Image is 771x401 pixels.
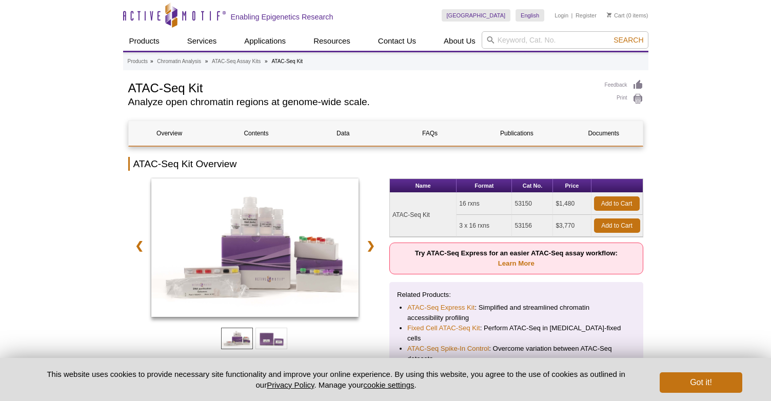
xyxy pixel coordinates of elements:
[151,178,359,317] img: ATAC-Seq Kit
[605,93,643,105] a: Print
[265,58,268,64] li: »
[128,157,643,171] h2: ATAC-Seq Kit Overview
[610,35,646,45] button: Search
[407,323,625,344] li: : Perform ATAC-Seq in [MEDICAL_DATA]-fixed cells
[457,193,512,215] td: 16 rxns
[123,31,166,51] a: Products
[29,369,643,390] p: This website uses cookies to provide necessary site functionality and improve your online experie...
[571,9,573,22] li: |
[512,193,553,215] td: 53150
[397,290,636,300] p: Related Products:
[576,12,597,19] a: Register
[271,58,303,64] li: ATAC-Seq Kit
[516,9,544,22] a: English
[151,178,359,320] a: ATAC-Seq Kit
[553,179,591,193] th: Price
[605,79,643,91] a: Feedback
[302,121,384,146] a: Data
[614,36,643,44] span: Search
[231,12,333,22] h2: Enabling Epigenetics Research
[457,179,512,193] th: Format
[372,31,422,51] a: Contact Us
[128,234,150,257] a: ❮
[563,121,644,146] a: Documents
[438,31,482,51] a: About Us
[482,31,648,49] input: Keyword, Cat. No.
[415,249,618,267] strong: Try ATAC-Seq Express for an easier ATAC-Seq assay workflow:
[363,380,414,389] button: cookie settings
[555,12,568,19] a: Login
[128,97,595,107] h2: Analyze open chromatin regions at genome-wide scale.
[457,215,512,237] td: 3 x 16 rxns
[389,121,470,146] a: FAQs
[594,196,640,211] a: Add to Cart
[442,9,511,22] a: [GEOGRAPHIC_DATA]
[212,57,261,66] a: ATAC-Seq Assay Kits
[607,12,611,17] img: Your Cart
[498,259,535,267] a: Learn More
[407,344,489,354] a: ATAC-Seq Spike-In Control
[607,12,625,19] a: Cart
[512,215,553,237] td: 53156
[307,31,357,51] a: Resources
[407,303,475,313] a: ATAC-Seq Express Kit
[553,193,591,215] td: $1,480
[594,218,640,233] a: Add to Cart
[476,121,558,146] a: Publications
[128,79,595,95] h1: ATAC-Seq Kit
[553,215,591,237] td: $3,770
[407,303,625,323] li: : Simplified and streamlined chromatin accessibility profiling
[660,372,742,393] button: Got it!
[512,179,553,193] th: Cat No.
[607,9,648,22] li: (0 items)
[205,58,208,64] li: »
[407,323,480,333] a: Fixed Cell ATAC-Seq Kit
[360,234,382,257] a: ❯
[267,380,314,389] a: Privacy Policy
[150,58,153,64] li: »
[390,193,457,237] td: ATAC-Seq Kit
[181,31,223,51] a: Services
[129,121,210,146] a: Overview
[128,57,148,66] a: Products
[157,57,201,66] a: Chromatin Analysis
[215,121,297,146] a: Contents
[407,344,625,364] li: : Overcome variation between ATAC-Seq datasets
[238,31,292,51] a: Applications
[390,179,457,193] th: Name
